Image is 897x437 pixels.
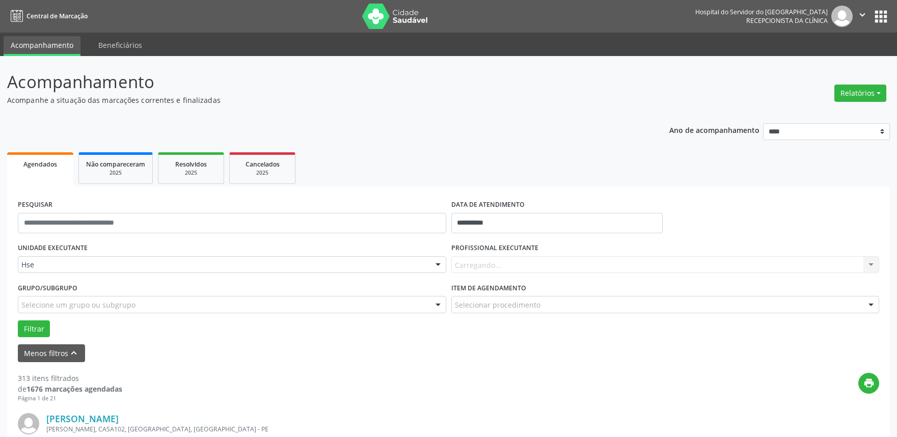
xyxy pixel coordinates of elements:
i: print [863,377,875,389]
button: Menos filtroskeyboard_arrow_up [18,344,85,362]
span: Selecione um grupo ou subgrupo [21,299,135,310]
label: Grupo/Subgrupo [18,280,77,296]
div: 2025 [166,169,216,177]
button: Filtrar [18,320,50,338]
div: [PERSON_NAME], CASA102, [GEOGRAPHIC_DATA], [GEOGRAPHIC_DATA] - PE [46,425,726,433]
a: [PERSON_NAME] [46,413,119,424]
div: 2025 [237,169,288,177]
span: Central de Marcação [26,12,88,20]
p: Ano de acompanhamento [669,123,759,136]
button: Relatórios [834,85,886,102]
img: img [831,6,853,27]
label: PROFISSIONAL EXECUTANTE [451,240,538,256]
a: Beneficiários [91,36,149,54]
div: 313 itens filtrados [18,373,122,384]
div: de [18,384,122,394]
span: Resolvidos [175,160,207,169]
span: Selecionar procedimento [455,299,540,310]
span: Cancelados [246,160,280,169]
span: Não compareceram [86,160,145,169]
label: UNIDADE EXECUTANTE [18,240,88,256]
p: Acompanhe a situação das marcações correntes e finalizadas [7,95,625,105]
button: apps [872,8,890,25]
div: Hospital do Servidor do [GEOGRAPHIC_DATA] [695,8,828,16]
span: Recepcionista da clínica [746,16,828,25]
label: DATA DE ATENDIMENTO [451,197,525,213]
button: print [858,373,879,394]
label: Item de agendamento [451,280,526,296]
label: PESQUISAR [18,197,52,213]
div: 2025 [86,169,145,177]
img: img [18,413,39,434]
button:  [853,6,872,27]
i: keyboard_arrow_up [68,347,79,359]
a: Central de Marcação [7,8,88,24]
div: Página 1 de 21 [18,394,122,403]
a: Acompanhamento [4,36,80,56]
span: Hse [21,260,425,270]
i:  [857,9,868,20]
strong: 1676 marcações agendadas [26,384,122,394]
p: Acompanhamento [7,69,625,95]
span: Agendados [23,160,57,169]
